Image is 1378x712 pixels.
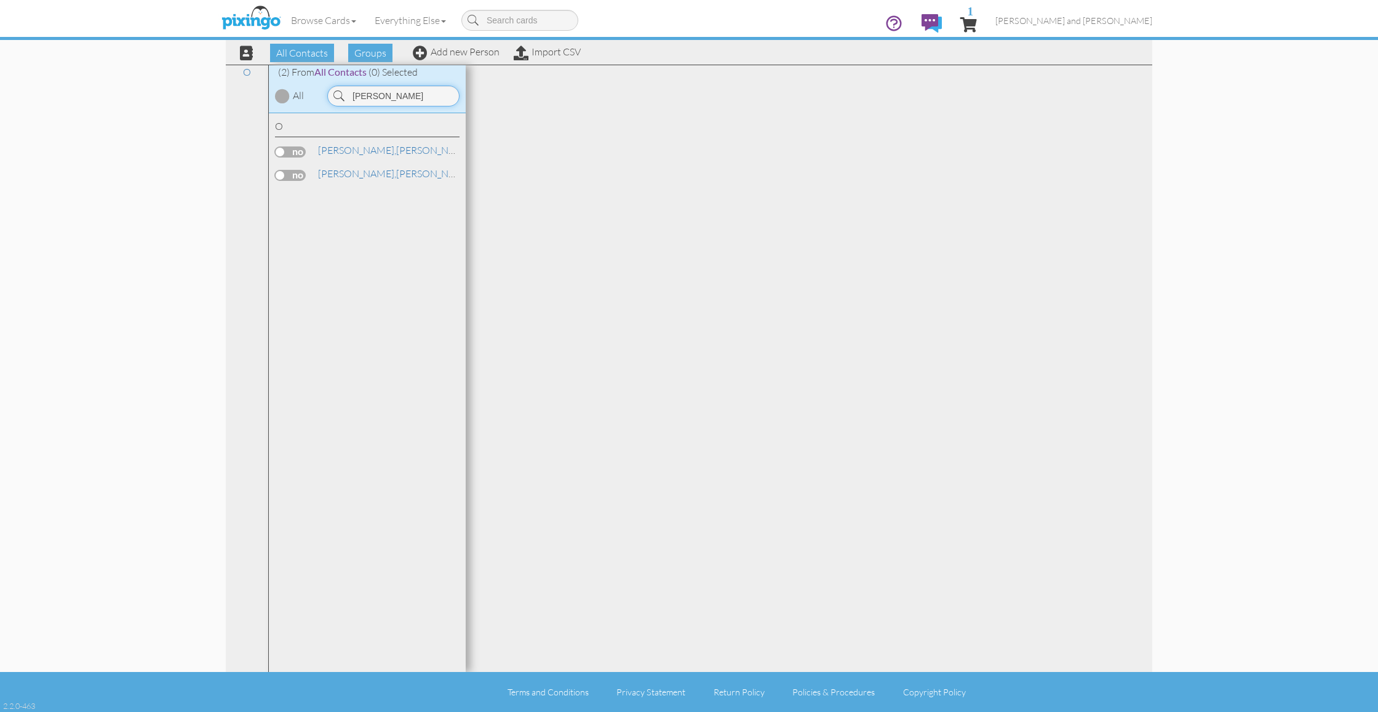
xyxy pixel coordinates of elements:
span: All Contacts [314,66,367,78]
span: 1 [967,5,973,17]
span: (0) Selected [368,66,418,78]
img: comments.svg [922,14,942,33]
a: Privacy Statement [616,687,685,697]
div: All [293,89,304,103]
a: Add new Person [413,46,500,58]
a: Import CSV [514,46,581,58]
input: Search cards [461,10,578,31]
span: [PERSON_NAME], [318,167,396,180]
a: Everything Else [365,5,455,36]
a: Terms and Conditions [508,687,589,697]
div: (2) From [269,65,466,79]
img: pixingo logo [218,3,284,34]
a: [PERSON_NAME] [PERSON_NAME] and [PERSON_NAME] [317,166,649,181]
div: O [275,119,460,137]
a: Return Policy [714,687,765,697]
span: [PERSON_NAME], [318,144,396,156]
a: O [237,65,257,79]
span: Groups [348,44,392,62]
a: [PERSON_NAME] and [PERSON_NAME] [317,143,571,158]
span: [PERSON_NAME] and [PERSON_NAME] [995,15,1152,26]
div: 2.2.0-463 [3,700,35,711]
a: Policies & Procedures [792,687,875,697]
a: 1 [960,5,977,42]
span: All Contacts [270,44,334,62]
a: Copyright Policy [903,687,966,697]
a: [PERSON_NAME] and [PERSON_NAME] [986,5,1161,36]
a: Browse Cards [282,5,365,36]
